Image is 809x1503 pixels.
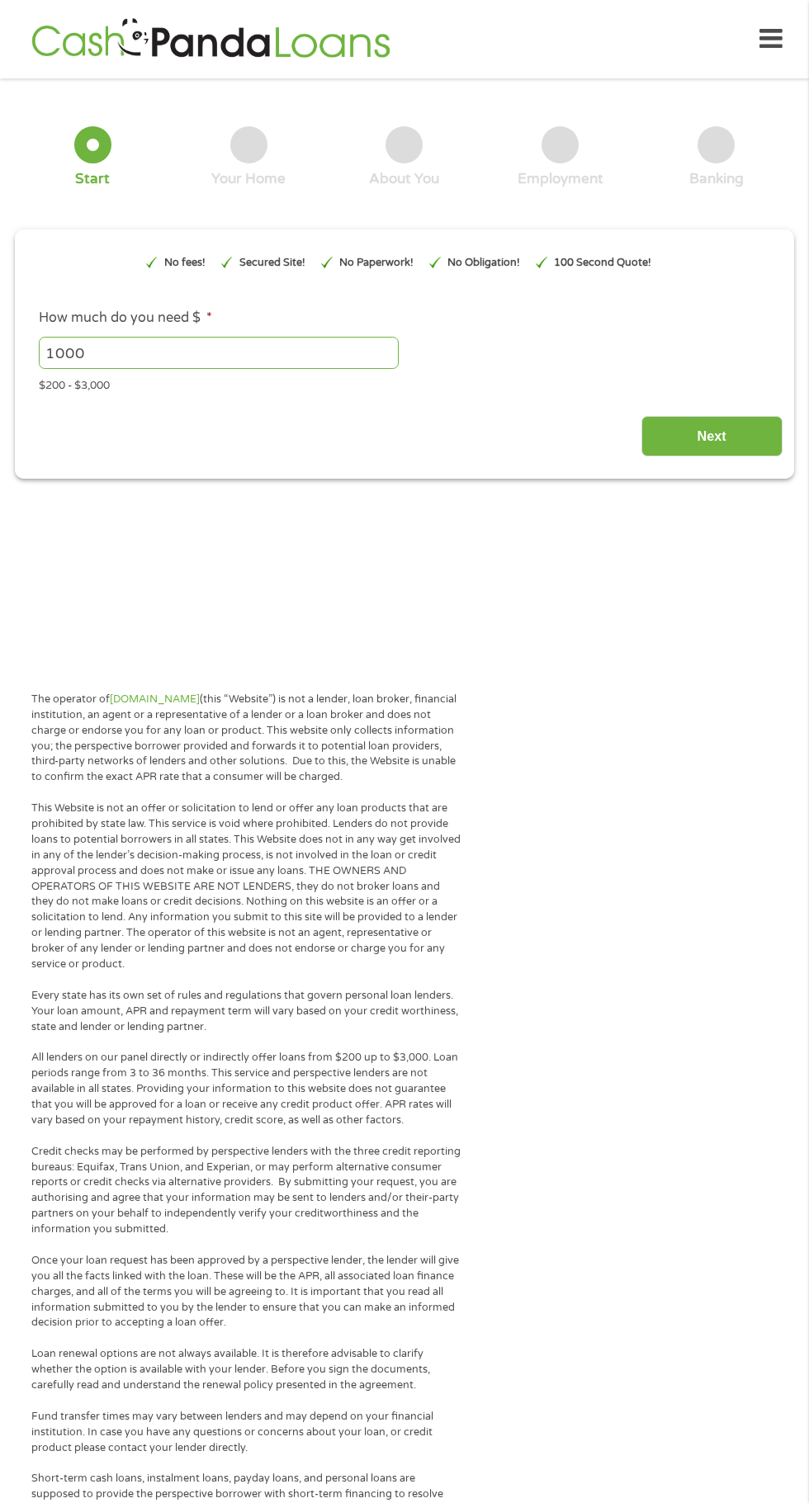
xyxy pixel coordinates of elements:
div: Employment [518,170,603,188]
p: This Website is not an offer or solicitation to lend or offer any loan products that are prohibit... [31,801,461,972]
div: About You [369,170,439,188]
p: No Obligation! [447,255,520,271]
p: No fees! [164,255,206,271]
img: GetLoanNow Logo [26,16,395,63]
p: Secured Site! [239,255,305,271]
div: $200 - $3,000 [39,371,770,394]
p: No Paperwork! [339,255,414,271]
input: Next [641,416,783,456]
p: 100 Second Quote! [554,255,651,271]
div: Your Home [211,170,286,188]
p: Once your loan request has been approved by a perspective lender, the lender will give you all th... [31,1253,461,1330]
label: How much do you need $ [39,310,212,327]
p: Loan renewal options are not always available. It is therefore advisable to clarify whether the o... [31,1346,461,1393]
p: Credit checks may be performed by perspective lenders with the three credit reporting bureaus: Eq... [31,1144,461,1237]
div: Start [75,170,110,188]
p: All lenders on our panel directly or indirectly offer loans from $200 up to $3,000. Loan periods ... [31,1050,461,1127]
p: Fund transfer times may vary between lenders and may depend on your financial institution. In cas... [31,1409,461,1456]
p: The operator of (this “Website”) is not a lender, loan broker, financial institution, an agent or... [31,692,461,785]
a: [DOMAIN_NAME] [110,692,200,706]
div: Banking [689,170,744,188]
p: Every state has its own set of rules and regulations that govern personal loan lenders. Your loan... [31,988,461,1035]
